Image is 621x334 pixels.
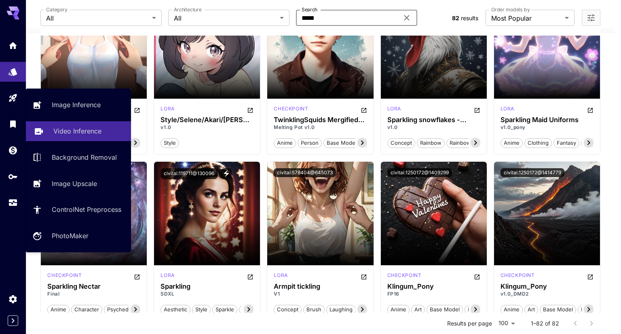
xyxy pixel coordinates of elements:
[161,105,174,112] p: lora
[501,290,594,298] p: v1.0_DMD2
[161,290,253,298] p: SDXL
[8,169,18,180] div: API Keys
[387,116,480,124] div: Sparkling snowflakes - sliders / ntcai.xyz
[52,205,121,214] p: ControlNet Preprocess
[452,15,459,21] span: 82
[501,139,522,147] span: anime
[387,105,401,112] p: lora
[274,283,367,290] h3: Armpit tickling
[26,121,131,141] a: Video Inference
[387,290,480,298] p: FP16
[274,105,308,115] div: Pony
[134,272,140,281] button: Open in CivitAI
[8,315,18,326] button: Expand sidebar
[361,105,367,115] button: Open in CivitAI
[31,48,72,53] div: Domain Overview
[161,272,174,279] p: lora
[274,116,367,124] h3: TwinklingSquids Mergified [DEMOGRAPHIC_DATA] | Melting Pot [Pony XL]
[327,306,355,314] span: laughing
[48,306,69,314] span: anime
[417,139,444,147] span: rainbow
[161,124,253,131] p: v1.0
[21,21,57,27] div: Domain: [URL]
[578,306,604,314] span: realistic
[47,272,82,279] p: checkpoint
[387,272,422,279] p: checkpoint
[52,100,101,110] p: Image Inference
[274,124,367,131] p: Melting Pot v1.0
[52,179,97,188] p: Image Upscale
[13,13,19,19] img: logo_orange.svg
[161,139,179,147] span: style
[23,13,40,19] div: v 4.0.25
[474,105,480,115] button: Open in CivitAI
[501,283,594,290] h3: Klingum_Pony
[52,231,89,241] p: PhotoMaker
[298,139,321,147] span: person
[587,105,594,115] button: Open in CivitAI
[495,317,518,329] div: 100
[161,105,174,115] div: Pony
[501,124,594,131] p: v1.0_pony
[47,290,140,298] p: Final
[247,272,253,281] button: Open in CivitAI
[26,173,131,193] a: Image Upscale
[491,13,562,23] span: Most Popular
[13,21,19,27] img: website_grey.svg
[274,116,367,124] div: TwinklingSquids Mergified Males | Melting Pot [Pony XL]
[501,272,535,279] p: checkpoint
[531,319,559,328] p: 1–82 of 82
[161,306,190,314] span: aesthetic
[8,38,18,49] div: Home
[525,306,538,314] span: art
[26,148,131,167] a: Background Removal
[53,126,101,136] p: Video Inference
[274,306,301,314] span: concept
[461,15,478,21] span: results
[221,168,232,179] button: View trigger words
[501,105,514,115] div: Pony
[104,306,140,314] span: psychedelic
[80,47,87,53] img: tab_keywords_by_traffic_grey.svg
[46,13,149,23] span: All
[447,319,492,328] p: Results per page
[581,139,599,147] span: maid
[274,168,336,177] button: civitai:578404@645073
[47,272,82,281] div: SD 1.5
[501,105,514,112] p: lora
[525,139,551,147] span: clothing
[412,306,425,314] span: art
[26,95,131,115] a: Image Inference
[134,105,140,115] button: Open in CivitAI
[239,306,258,314] span: stars
[540,306,576,314] span: base model
[161,272,174,281] div: SDXL 1.0
[8,294,18,304] div: Settings
[52,152,117,162] p: Background Removal
[447,139,477,147] span: rainbows
[22,47,28,53] img: tab_domain_overview_orange.svg
[501,168,564,177] button: civitai:1250172@1414779
[161,283,253,290] div: Sparkling
[465,306,491,314] span: realistic
[274,139,296,147] span: anime
[474,272,480,281] button: Open in CivitAI
[387,105,401,115] div: SDXL 1.0
[586,13,596,23] button: Open more filters
[324,139,359,147] span: base model
[274,105,308,112] p: checkpoint
[47,283,140,290] h3: Sparkling Nectar
[161,116,253,124] div: Style/Selene/Akari/Misty/Hikari/Inkling [Toku]
[274,290,367,298] p: V1
[72,306,102,314] span: character
[213,306,237,314] span: sparkle
[387,116,480,124] h3: Sparkling snowflakes - sliders / [DOMAIN_NAME]
[274,272,287,281] div: Pony
[387,272,422,281] div: Pony
[387,283,480,290] h3: Klingum_Pony
[387,124,480,131] p: v1.0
